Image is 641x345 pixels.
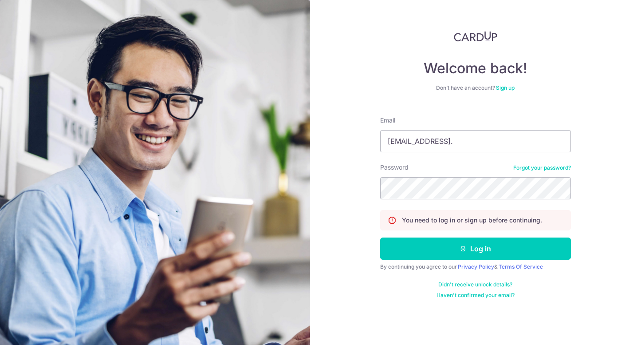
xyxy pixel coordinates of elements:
label: Email [380,116,395,125]
a: Haven't confirmed your email? [437,292,515,299]
a: Privacy Policy [458,263,494,270]
a: Didn't receive unlock details? [438,281,512,288]
a: Forgot your password? [513,164,571,171]
a: Sign up [496,84,515,91]
label: Password [380,163,409,172]
img: CardUp Logo [454,31,497,42]
p: You need to log in or sign up before continuing. [402,216,542,225]
button: Log in [380,238,571,260]
h4: Welcome back! [380,59,571,77]
div: By continuing you agree to our & [380,263,571,270]
div: Don’t have an account? [380,84,571,91]
a: Terms Of Service [499,263,543,270]
input: Enter your Email [380,130,571,152]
